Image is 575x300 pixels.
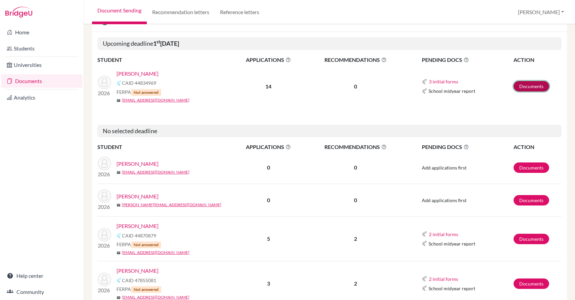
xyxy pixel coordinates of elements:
a: Documents [514,195,549,205]
a: [PERSON_NAME] [117,160,159,168]
img: Tzvetkov, Luka [98,76,111,89]
span: School midyear report [429,240,475,247]
button: 2 initial forms [429,230,458,238]
span: mail [117,171,121,175]
span: PENDING DOCS [422,56,513,64]
img: Common App logo [117,233,122,238]
b: 0 [267,164,270,171]
a: [PERSON_NAME][EMAIL_ADDRESS][DOMAIN_NAME] [122,202,221,208]
a: [PERSON_NAME] [117,222,159,230]
img: Common App logo [117,277,122,283]
a: Community [1,285,82,299]
span: Not answered [131,286,161,293]
span: School midyear report [429,285,475,292]
a: [EMAIL_ADDRESS][DOMAIN_NAME] [122,250,189,256]
p: 2 [305,279,405,288]
p: 2026 [98,241,111,250]
img: Common App logo [422,276,427,282]
h5: No selected deadline [97,125,562,138]
a: Documents [514,278,549,289]
span: Add applications first [422,165,467,171]
p: 2026 [98,203,111,211]
th: STUDENT [97,143,232,151]
a: [PERSON_NAME] [117,70,159,78]
b: 1 [DATE] [153,40,179,47]
a: [PERSON_NAME] [117,192,159,200]
p: 0 [305,196,405,204]
p: 2 [305,235,405,243]
th: ACTION [513,55,562,64]
img: Common App logo [422,79,427,84]
span: mail [117,251,121,255]
img: Common App logo [117,80,122,86]
span: FERPA [117,286,161,293]
p: 0 [305,163,405,172]
button: [PERSON_NAME] [515,6,567,18]
span: CAID 47855081 [122,277,156,284]
span: mail [117,203,121,207]
span: FERPA [117,241,161,248]
span: CAID 44834969 [122,79,156,86]
img: Common App logo [422,241,427,246]
span: APPLICATIONS [232,143,305,151]
span: mail [117,99,121,103]
a: Documents [514,162,549,173]
th: STUDENT [97,55,232,64]
a: Documents [514,81,549,91]
a: [EMAIL_ADDRESS][DOMAIN_NAME] [122,169,189,175]
a: Analytics [1,91,82,104]
span: PENDING DOCS [422,143,513,151]
h5: Upcoming deadline [97,37,562,50]
img: Daffey, Anderson [98,157,111,170]
button: 3 initial forms [429,78,458,85]
a: Help center [1,269,82,283]
p: 2026 [98,286,111,294]
img: Common App logo [422,231,427,237]
a: Documents [514,234,549,244]
span: Add applications first [422,197,467,203]
sup: st [157,39,160,44]
a: [EMAIL_ADDRESS][DOMAIN_NAME] [122,97,189,103]
span: RECOMMENDATIONS [305,143,405,151]
b: 3 [267,280,270,287]
img: Common App logo [422,88,427,94]
img: Destito, Oliver [98,189,111,203]
span: mail [117,296,121,300]
a: [PERSON_NAME] [117,267,159,275]
span: Not answered [131,89,161,96]
th: ACTION [513,143,562,151]
p: 2026 [98,89,111,97]
span: RECOMMENDATIONS [305,56,405,64]
span: FERPA [117,88,161,96]
img: Hill, Thomas [98,273,111,286]
img: Bridge-U [5,7,32,17]
p: 2026 [98,170,111,178]
a: Documents [1,74,82,88]
img: Common App logo [422,286,427,291]
span: Not answered [131,241,161,248]
img: Harandi, Teymour [98,228,111,241]
b: 0 [267,197,270,203]
a: Universities [1,58,82,72]
a: Students [1,42,82,55]
span: APPLICATIONS [232,56,305,64]
span: CAID 44870879 [122,232,156,239]
b: 14 [265,83,271,89]
button: 2 initial forms [429,275,458,283]
a: Home [1,26,82,39]
p: 0 [305,82,405,90]
span: School midyear report [429,87,475,95]
b: 5 [267,235,270,242]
